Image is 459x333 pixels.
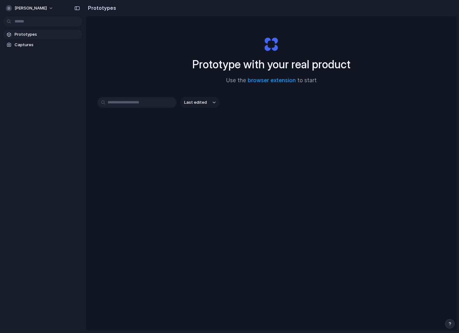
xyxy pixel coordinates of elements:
[184,99,207,106] span: Last edited
[3,3,57,13] button: [PERSON_NAME]
[15,5,47,11] span: [PERSON_NAME]
[15,31,80,38] span: Prototypes
[248,77,296,83] a: browser extension
[180,97,220,108] button: Last edited
[226,77,317,85] span: Use the to start
[192,56,350,73] h1: Prototype with your real product
[3,30,82,39] a: Prototypes
[85,4,116,12] h2: Prototypes
[15,42,80,48] span: Captures
[3,40,82,50] a: Captures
